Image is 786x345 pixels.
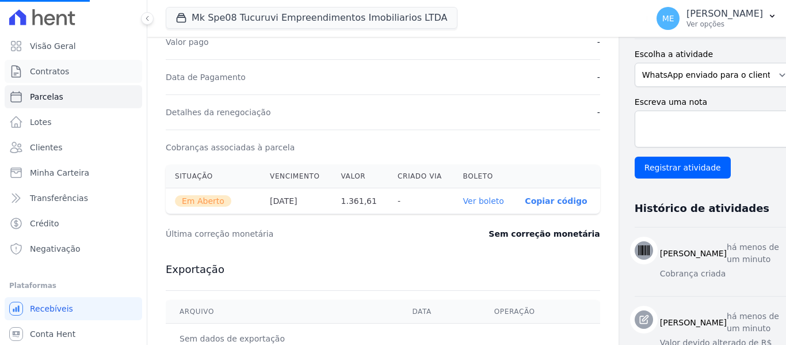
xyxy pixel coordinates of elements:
[662,14,674,22] span: ME
[5,136,142,159] a: Clientes
[5,85,142,108] a: Parcelas
[30,303,73,314] span: Recebíveis
[463,196,504,206] a: Ver boleto
[5,212,142,235] a: Crédito
[5,60,142,83] a: Contratos
[30,116,52,128] span: Lotes
[489,228,600,240] dd: Sem correção monetária
[30,40,76,52] span: Visão Geral
[635,202,769,215] h3: Histórico de atividades
[166,36,209,48] dt: Valor pago
[454,165,516,188] th: Boleto
[597,71,600,83] dd: -
[5,237,142,260] a: Negativação
[5,297,142,320] a: Recebíveis
[166,7,457,29] button: Mk Spe08 Tucuruvi Empreendimentos Imobiliarios LTDA
[647,2,786,35] button: ME [PERSON_NAME] Ver opções
[261,188,331,214] th: [DATE]
[166,263,600,276] h3: Exportação
[30,66,69,77] span: Contratos
[261,165,331,188] th: Vencimento
[30,192,88,204] span: Transferências
[166,228,422,240] dt: Última correção monetária
[30,142,62,153] span: Clientes
[175,195,231,207] span: Em Aberto
[388,188,454,214] th: -
[5,187,142,210] a: Transferências
[166,142,295,153] dt: Cobranças associadas à parcela
[30,243,81,255] span: Negativação
[30,218,59,229] span: Crédito
[166,165,261,188] th: Situação
[480,300,600,324] th: Operação
[686,8,763,20] p: [PERSON_NAME]
[388,165,454,188] th: Criado via
[5,111,142,134] a: Lotes
[30,167,89,179] span: Minha Carteira
[597,107,600,118] dd: -
[686,20,763,29] p: Ver opções
[525,196,587,206] button: Copiar código
[398,300,480,324] th: Data
[332,188,388,214] th: 1.361,61
[660,248,727,260] h3: [PERSON_NAME]
[635,157,731,179] input: Registrar atividade
[332,165,388,188] th: Valor
[660,317,727,329] h3: [PERSON_NAME]
[30,328,75,340] span: Conta Hent
[5,35,142,58] a: Visão Geral
[9,279,138,293] div: Plataformas
[30,91,63,103] span: Parcelas
[597,36,600,48] dd: -
[166,71,246,83] dt: Data de Pagamento
[5,161,142,184] a: Minha Carteira
[166,300,398,324] th: Arquivo
[166,107,271,118] dt: Detalhes da renegociação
